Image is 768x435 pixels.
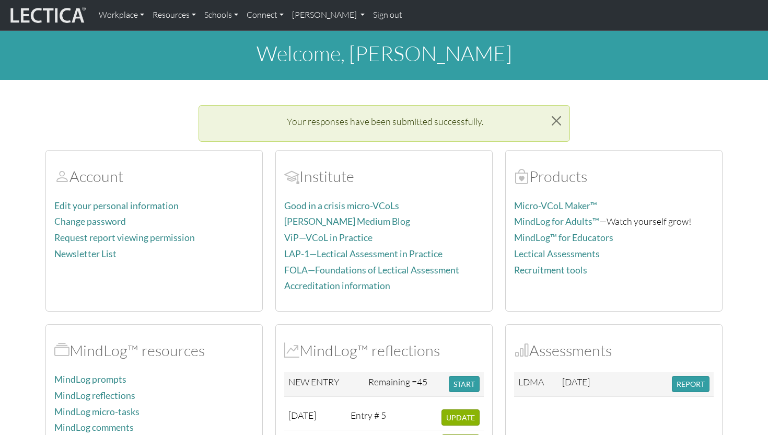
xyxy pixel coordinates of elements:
[417,376,427,387] span: 45
[449,376,480,392] button: START
[54,341,69,360] span: MindLog™ resources
[288,409,316,421] span: [DATE]
[54,341,254,360] h2: MindLog™ resources
[284,341,299,360] span: MindLog
[346,405,393,430] td: Entry # 5
[284,167,299,186] span: Account
[54,167,69,186] span: Account
[216,114,555,129] p: Your responses have been submitted successfully.
[284,216,410,227] a: [PERSON_NAME] Medium Blog
[514,341,529,360] span: Assessments
[284,280,390,291] a: Accreditation information
[8,5,86,25] img: lecticalive
[54,232,195,243] a: Request report viewing permission
[514,372,558,397] td: LDMA
[284,248,443,259] a: LAP-1—Lectical Assessment in Practice
[284,341,484,360] h2: MindLog™ reflections
[514,216,599,227] a: MindLog for Adults™
[514,341,714,360] h2: Assessments
[54,248,117,259] a: Newsletter List
[364,372,445,397] td: Remaining =
[514,214,714,229] p: —Watch yourself grow!
[284,167,484,186] h2: Institute
[284,200,399,211] a: Good in a crisis micro-VCoLs
[284,232,373,243] a: ViP—VCoL in Practice
[54,422,134,433] a: MindLog comments
[288,4,369,26] a: [PERSON_NAME]
[514,167,714,186] h2: Products
[54,390,135,401] a: MindLog reflections
[369,4,406,26] a: Sign out
[54,216,126,227] a: Change password
[284,265,459,276] a: FOLA—Foundations of Lectical Assessment
[54,200,179,211] a: Edit your personal information
[446,413,475,422] span: UPDATE
[441,409,480,426] button: UPDATE
[54,167,254,186] h2: Account
[514,232,613,243] a: MindLog™ for Educators
[54,406,139,417] a: MindLog micro-tasks
[543,106,569,136] button: Close
[148,4,200,26] a: Resources
[514,265,587,276] a: Recruitment tools
[284,372,364,397] td: NEW ENTRY
[242,4,288,26] a: Connect
[514,167,529,186] span: Products
[562,376,590,387] span: [DATE]
[200,4,242,26] a: Schools
[672,376,709,392] button: REPORT
[514,248,600,259] a: Lectical Assessments
[95,4,148,26] a: Workplace
[54,374,126,385] a: MindLog prompts
[514,200,597,211] a: Micro-VCoL Maker™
